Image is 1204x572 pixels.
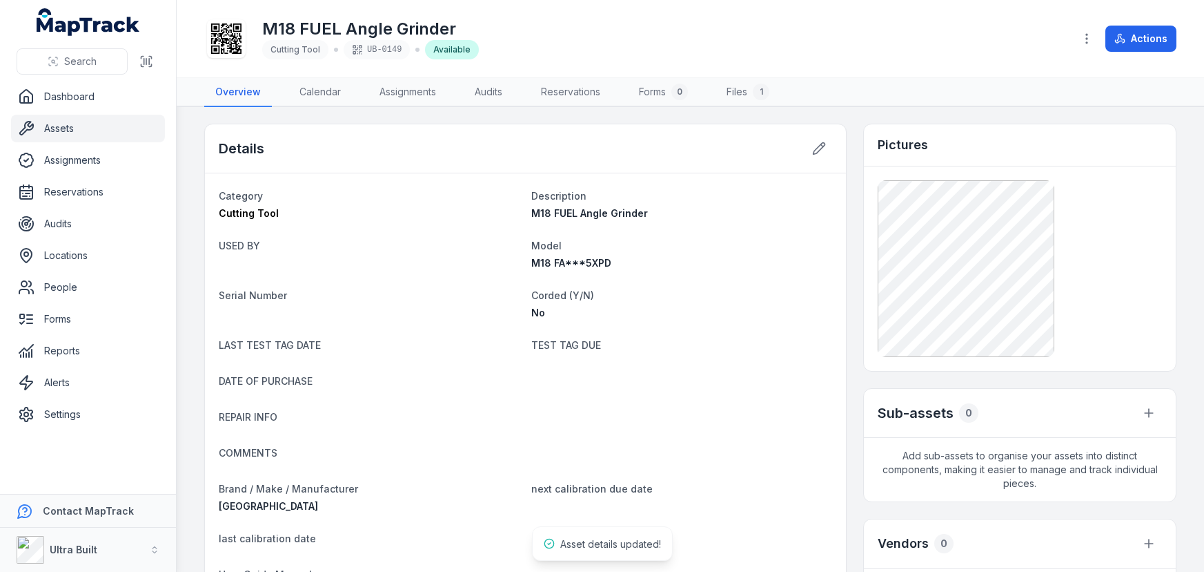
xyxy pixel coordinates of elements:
span: TEST TAG DUE [531,339,601,351]
div: 0 [671,84,688,100]
div: 0 [959,403,978,423]
span: [GEOGRAPHIC_DATA] [219,500,318,512]
span: Asset details updated! [560,538,661,550]
a: Locations [11,242,165,269]
span: M18 FUEL Angle Grinder [531,207,648,219]
a: Dashboard [11,83,165,111]
div: UB-0149 [344,40,410,59]
a: Settings [11,401,165,428]
span: USED BY [219,240,260,251]
span: next calibration due date [531,483,653,495]
span: Brand / Make / Manufacturer [219,483,358,495]
a: Calendar [288,78,352,107]
button: Actions [1105,26,1176,52]
span: Search [64,55,97,68]
span: COMMENTS [219,447,277,459]
h2: Sub-assets [878,403,954,423]
span: LAST TEST TAG DATE [219,339,321,351]
span: Serial Number [219,289,287,301]
strong: Contact MapTrack [43,505,134,517]
div: 0 [934,534,954,553]
h3: Vendors [878,534,929,553]
a: Assignments [11,146,165,174]
h1: M18 FUEL Angle Grinder [262,18,479,40]
a: MapTrack [37,8,140,36]
span: Category [219,190,263,202]
span: No [531,307,545,318]
span: Add sub-assets to organise your assets into distinct components, making it easier to manage and t... [864,438,1176,502]
a: Audits [464,78,513,107]
span: Description [531,190,586,202]
a: Alerts [11,369,165,397]
a: People [11,274,165,301]
a: Forms [11,305,165,333]
h3: Pictures [878,135,928,155]
a: Reports [11,337,165,365]
div: 1 [753,84,769,100]
a: Reservations [530,78,611,107]
strong: Ultra Built [50,544,97,555]
a: Audits [11,210,165,238]
span: Cutting Tool [219,207,279,219]
button: Search [17,48,128,75]
span: last calibration date [219,533,316,544]
div: Available [425,40,479,59]
a: Assets [11,115,165,142]
a: Overview [204,78,272,107]
a: Reservations [11,178,165,206]
span: REPAIR INFO [219,411,277,423]
a: Files1 [716,78,780,107]
span: Model [531,240,562,251]
a: Assignments [368,78,447,107]
span: Cutting Tool [270,44,320,55]
a: Forms0 [628,78,699,107]
span: DATE OF PURCHASE [219,375,313,387]
span: Corded (Y/N) [531,289,594,301]
h2: Details [219,139,264,158]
